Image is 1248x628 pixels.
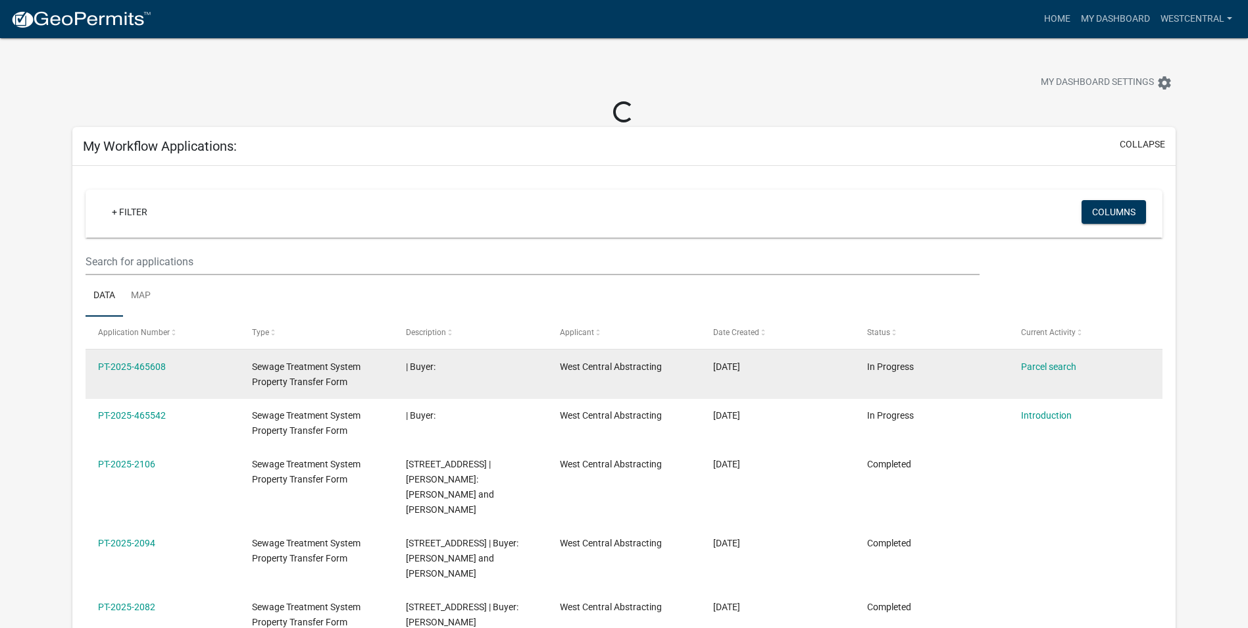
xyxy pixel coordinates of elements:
a: Parcel search [1021,361,1076,372]
span: 24588 CO HWY 5 | Buyer: Shane Winkler and Rachel Ann Winkler [406,459,494,514]
a: Introduction [1021,410,1072,421]
span: West Central Abstracting [560,410,662,421]
a: + Filter [101,200,158,224]
span: Sewage Treatment System Property Transfer Form [252,410,361,436]
datatable-header-cell: Type [239,317,393,348]
a: PT-2025-465608 [98,361,166,372]
datatable-header-cell: Status [855,317,1009,348]
a: Map [123,275,159,317]
span: Completed [867,459,911,469]
span: Completed [867,602,911,612]
span: My Dashboard Settings [1041,75,1154,91]
h5: My Workflow Applications: [83,138,237,154]
span: Current Activity [1021,328,1076,337]
span: | Buyer: [406,361,436,372]
a: PT-2025-2094 [98,538,155,548]
a: PT-2025-465542 [98,410,166,421]
datatable-header-cell: Current Activity [1009,317,1162,348]
a: PT-2025-2106 [98,459,155,469]
a: PT-2025-2082 [98,602,155,612]
span: West Central Abstracting [560,361,662,372]
a: Data [86,275,123,317]
span: Sewage Treatment System Property Transfer Form [252,602,361,627]
span: Sewage Treatment System Property Transfer Form [252,361,361,387]
button: My Dashboard Settingssettings [1030,70,1183,95]
input: Search for applications [86,248,980,275]
datatable-header-cell: Date Created [701,317,855,348]
a: westcentral [1155,7,1237,32]
button: collapse [1120,138,1165,151]
span: In Progress [867,361,914,372]
a: Home [1039,7,1076,32]
i: settings [1157,75,1172,91]
span: | Buyer: [406,410,436,421]
a: My Dashboard [1076,7,1155,32]
datatable-header-cell: Applicant [547,317,701,348]
span: West Central Abstracting [560,459,662,469]
span: Completed [867,538,911,548]
span: 08/18/2025 [713,459,740,469]
span: Application Number [98,328,170,337]
span: Date Created [713,328,759,337]
datatable-header-cell: Description [393,317,547,348]
span: 08/15/2025 [713,538,740,548]
span: Type [252,328,269,337]
datatable-header-cell: Application Number [86,317,239,348]
span: In Progress [867,410,914,421]
span: Sewage Treatment System Property Transfer Form [252,459,361,484]
span: Description [406,328,446,337]
span: Status [867,328,890,337]
span: Sewage Treatment System Property Transfer Form [252,538,361,563]
span: 610 HAMPDEN AVE | Buyer: Jared Dewey [406,602,518,627]
span: 19504 CO HWY 29 | Buyer: David D. Kollar and Deanna Kollar [406,538,518,579]
span: 08/18/2025 [713,361,740,372]
button: Columns [1082,200,1146,224]
span: Applicant [560,328,594,337]
span: West Central Abstracting [560,602,662,612]
span: West Central Abstracting [560,538,662,548]
span: 08/14/2025 [713,602,740,612]
span: 08/18/2025 [713,410,740,421]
